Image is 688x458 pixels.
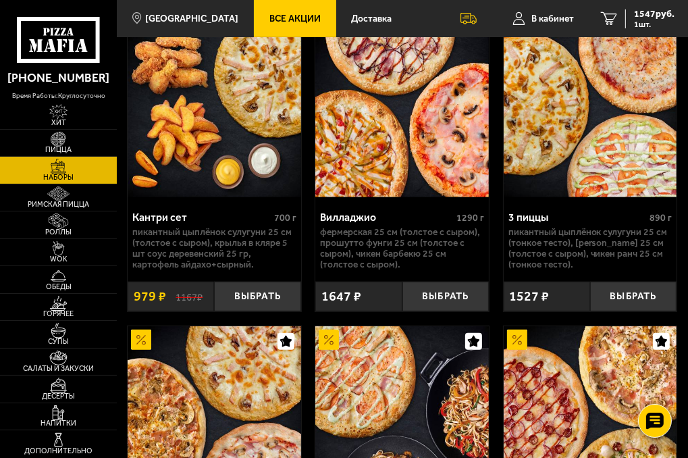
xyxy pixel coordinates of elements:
img: Акционный [507,330,527,350]
p: Пикантный цыплёнок сулугуни 25 см (тонкое тесто), [PERSON_NAME] 25 см (толстое с сыром), Чикен Ра... [508,227,672,270]
span: 1 шт. [634,20,674,28]
img: Кантри сет [128,12,300,197]
img: Вилладжио [315,12,488,197]
img: Акционный [319,330,339,350]
span: Все Акции [269,14,321,24]
span: В кабинет [531,14,574,24]
span: 979 ₽ [134,290,166,303]
div: Кантри сет [132,211,271,224]
button: Выбрать [214,282,300,311]
a: АкционныйКантри сет [128,12,300,197]
span: [GEOGRAPHIC_DATA] [145,14,238,24]
s: 1167 ₽ [176,290,203,303]
img: 3 пиццы [504,12,677,197]
img: Акционный [131,330,151,350]
span: 1290 г [456,212,484,224]
span: 1527 ₽ [509,290,549,303]
span: 700 г [274,212,296,224]
button: Выбрать [402,282,489,311]
span: 1647 ₽ [321,290,361,303]
span: 1547 руб. [634,9,674,19]
p: Пикантный цыплёнок сулугуни 25 см (толстое с сыром), крылья в кляре 5 шт соус деревенский 25 гр, ... [132,227,296,270]
span: 890 г [650,212,672,224]
div: Вилладжио [320,211,453,224]
a: Акционный3 пиццы [504,12,677,197]
span: Доставка [351,14,392,24]
a: АкционныйВилладжио [315,12,488,197]
button: Выбрать [590,282,677,311]
p: Фермерская 25 см (толстое с сыром), Прошутто Фунги 25 см (толстое с сыром), Чикен Барбекю 25 см (... [320,227,484,270]
div: 3 пиццы [508,211,647,224]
